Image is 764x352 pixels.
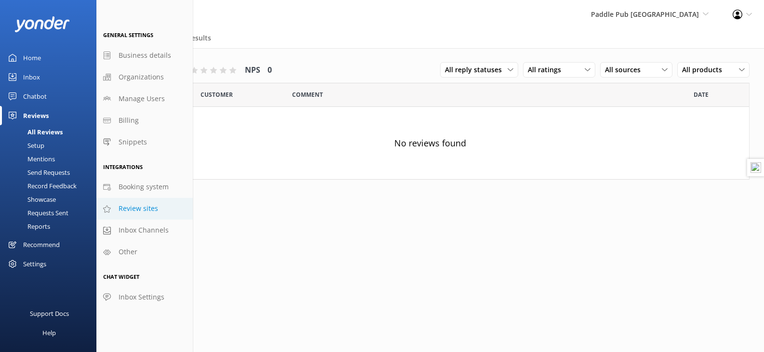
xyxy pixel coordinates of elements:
span: All ratings [528,65,567,75]
a: Reports [6,220,96,233]
a: Showcase [6,193,96,206]
div: No reviews found [111,107,749,179]
span: Chat Widget [103,273,139,280]
div: Support Docs [30,304,69,323]
span: Snippets [119,137,147,147]
span: All sources [605,65,646,75]
span: Review sites [119,203,158,214]
div: Requests Sent [6,206,68,220]
span: Billing [119,115,139,126]
a: Mentions [6,152,96,166]
div: Settings [23,254,46,274]
a: Send Requests [6,166,96,179]
span: Manage Users [119,93,165,104]
div: Send Requests [6,166,70,179]
span: Other [119,247,137,257]
div: Help [42,323,56,342]
span: Question [292,90,323,99]
a: Booking system [96,176,193,198]
h4: NPS [245,64,260,77]
span: Paddle Pub [GEOGRAPHIC_DATA] [591,10,699,19]
a: Record Feedback [6,179,96,193]
span: Business details [119,50,171,61]
span: Date [694,90,709,99]
div: Recommend [23,235,60,254]
div: Inbox [23,67,40,87]
a: Organizations [96,66,193,88]
div: Record Feedback [6,179,77,193]
span: General Settings [103,31,153,39]
div: Mentions [6,152,55,166]
a: Requests Sent [6,206,96,220]
a: Inbox Settings [96,287,193,308]
a: All Reviews [6,125,96,139]
div: Reports [6,220,50,233]
a: Inbox Channels [96,220,193,241]
span: Inbox Channels [119,225,169,235]
span: All products [682,65,728,75]
div: All Reviews [6,125,63,139]
a: Setup [6,139,96,152]
div: Home [23,48,41,67]
a: Manage Users [96,88,193,110]
span: Date [201,90,233,99]
div: Chatbot [23,87,47,106]
span: Organizations [119,72,164,82]
div: Showcase [6,193,56,206]
a: Other [96,241,193,263]
h4: 0 [268,64,272,77]
span: Inbox Settings [119,292,164,302]
div: Reviews [23,106,49,125]
a: Billing [96,110,193,131]
div: Setup [6,139,44,152]
a: Review sites [96,198,193,220]
img: yonder-white-logo.png [14,16,70,32]
span: All reply statuses [445,65,508,75]
a: Business details [96,45,193,66]
span: Booking system [119,182,169,192]
span: Integrations [103,163,143,170]
a: Snippets [96,131,193,153]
